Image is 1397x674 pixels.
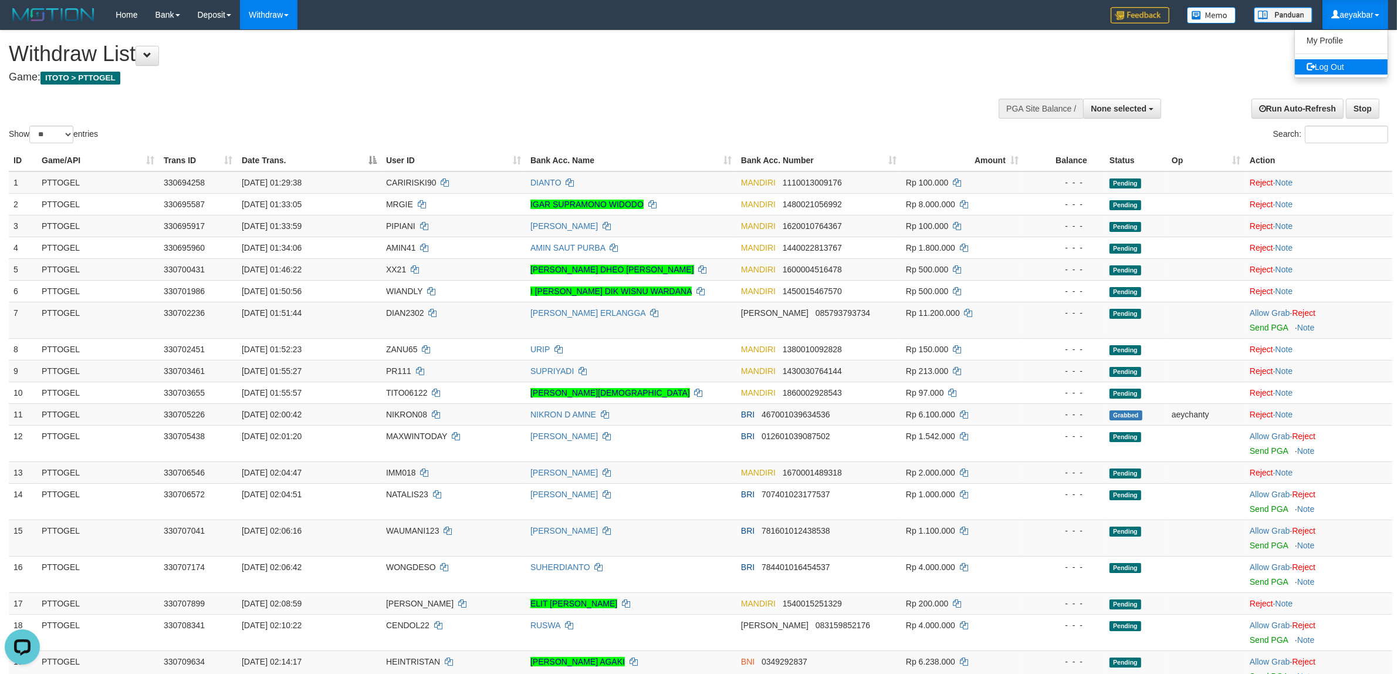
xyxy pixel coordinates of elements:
div: - - - [1028,387,1100,399]
td: PTTOGEL [37,258,159,280]
div: - - - [1028,619,1100,631]
td: PTTOGEL [37,483,159,520]
a: Reject [1250,468,1273,477]
span: 330706572 [164,490,205,499]
span: Rp 2.000.000 [906,468,955,477]
td: 14 [9,483,37,520]
td: · [1245,258,1392,280]
th: Status [1105,150,1167,171]
a: Reject [1250,345,1273,354]
span: MAXWINTODAY [386,432,447,441]
a: Allow Grab [1250,526,1290,535]
span: Copy 467001039634536 to clipboard [762,410,830,419]
a: Note [1297,504,1315,514]
span: Copy 781601012438538 to clipboard [762,526,830,535]
span: Pending [1110,345,1141,355]
td: aeychanty [1167,403,1245,425]
a: Note [1276,366,1293,376]
span: Pending [1110,389,1141,399]
span: CENDOL22 [386,621,429,630]
a: Note [1297,446,1315,456]
td: · [1245,461,1392,483]
span: ITOTO > PTTOGEL [40,72,120,85]
span: 330705226 [164,410,205,419]
td: PTTOGEL [37,592,159,614]
span: MANDIRI [741,345,776,354]
td: PTTOGEL [37,403,159,425]
div: - - - [1028,365,1100,377]
td: · [1245,237,1392,258]
span: Pending [1110,178,1141,188]
td: 16 [9,556,37,592]
span: Copy 1600004516478 to clipboard [783,265,842,274]
span: Pending [1110,222,1141,232]
a: Send PGA [1250,446,1288,456]
span: [PERSON_NAME] [741,308,809,318]
span: Rp 213.000 [906,366,948,376]
a: ELIT [PERSON_NAME] [530,599,617,608]
span: BRI [741,526,755,535]
td: 10 [9,382,37,403]
th: Date Trans.: activate to sort column descending [237,150,381,171]
span: 330707041 [164,526,205,535]
div: PGA Site Balance / [999,99,1083,119]
span: 330703655 [164,388,205,397]
a: [PERSON_NAME] DHEO [PERSON_NAME] [530,265,694,274]
td: PTTOGEL [37,382,159,403]
a: Reject [1250,221,1273,231]
img: panduan.png [1254,7,1313,23]
span: · [1250,562,1292,572]
span: Rp 97.000 [906,388,944,397]
span: 330707174 [164,562,205,572]
span: 330707899 [164,599,205,608]
span: 330706546 [164,468,205,477]
a: Allow Grab [1250,308,1290,318]
span: MANDIRI [741,388,776,397]
td: PTTOGEL [37,614,159,651]
a: Note [1297,323,1315,332]
a: Note [1276,178,1293,187]
div: - - - [1028,285,1100,297]
span: Rp 500.000 [906,265,948,274]
a: [PERSON_NAME] AGAKI [530,657,625,666]
span: Pending [1110,265,1141,275]
a: [PERSON_NAME] [530,490,598,499]
span: MANDIRI [741,366,776,376]
a: Note [1276,345,1293,354]
a: My Profile [1295,33,1388,48]
a: Reject [1250,200,1273,209]
a: Reject [1250,243,1273,252]
span: [DATE] 02:00:42 [242,410,302,419]
div: - - - [1028,307,1100,319]
span: Rp 1.800.000 [906,243,955,252]
a: Reject [1292,621,1315,630]
span: ZANU65 [386,345,418,354]
a: [PERSON_NAME][DEMOGRAPHIC_DATA] [530,388,690,397]
span: Pending [1110,200,1141,210]
span: [DATE] 01:55:27 [242,366,302,376]
span: [DATE] 02:06:16 [242,526,302,535]
span: MANDIRI [741,221,776,231]
a: Allow Grab [1250,621,1290,630]
a: Note [1276,265,1293,274]
span: MRGIE [386,200,413,209]
span: MANDIRI [741,243,776,252]
span: XX21 [386,265,406,274]
span: 330694258 [164,178,205,187]
a: NIKRON D AMNE [530,410,596,419]
span: BRI [741,562,755,572]
img: Feedback.jpg [1111,7,1169,23]
span: Pending [1110,244,1141,254]
span: MANDIRI [741,200,776,209]
div: - - - [1028,264,1100,275]
span: Pending [1110,527,1141,537]
a: Reject [1292,490,1315,499]
select: Showentries [29,126,73,143]
td: 2 [9,193,37,215]
span: Rp 8.000.000 [906,200,955,209]
span: PIPIANI [386,221,415,231]
span: MANDIRI [741,178,776,187]
div: - - - [1028,561,1100,573]
a: SUHERDIANTO [530,562,590,572]
span: [DATE] 01:51:44 [242,308,302,318]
